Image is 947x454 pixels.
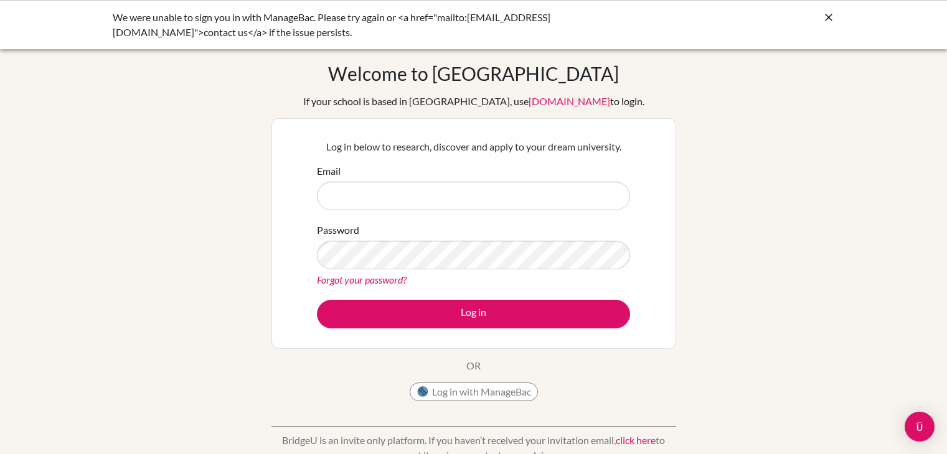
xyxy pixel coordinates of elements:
[303,94,644,109] div: If your school is based in [GEOGRAPHIC_DATA], use to login.
[410,382,538,401] button: Log in with ManageBac
[328,62,619,85] h1: Welcome to [GEOGRAPHIC_DATA]
[529,95,610,107] a: [DOMAIN_NAME]
[317,139,630,154] p: Log in below to research, discover and apply to your dream university.
[317,300,630,328] button: Log in
[317,274,407,285] a: Forgot your password?
[317,164,341,178] label: Email
[905,412,935,442] div: Open Intercom Messenger
[616,434,656,446] a: click here
[113,10,648,40] div: We were unable to sign you in with ManageBac. Please try again or <a href="mailto:[EMAIL_ADDRESS]...
[466,358,481,373] p: OR
[317,223,359,238] label: Password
